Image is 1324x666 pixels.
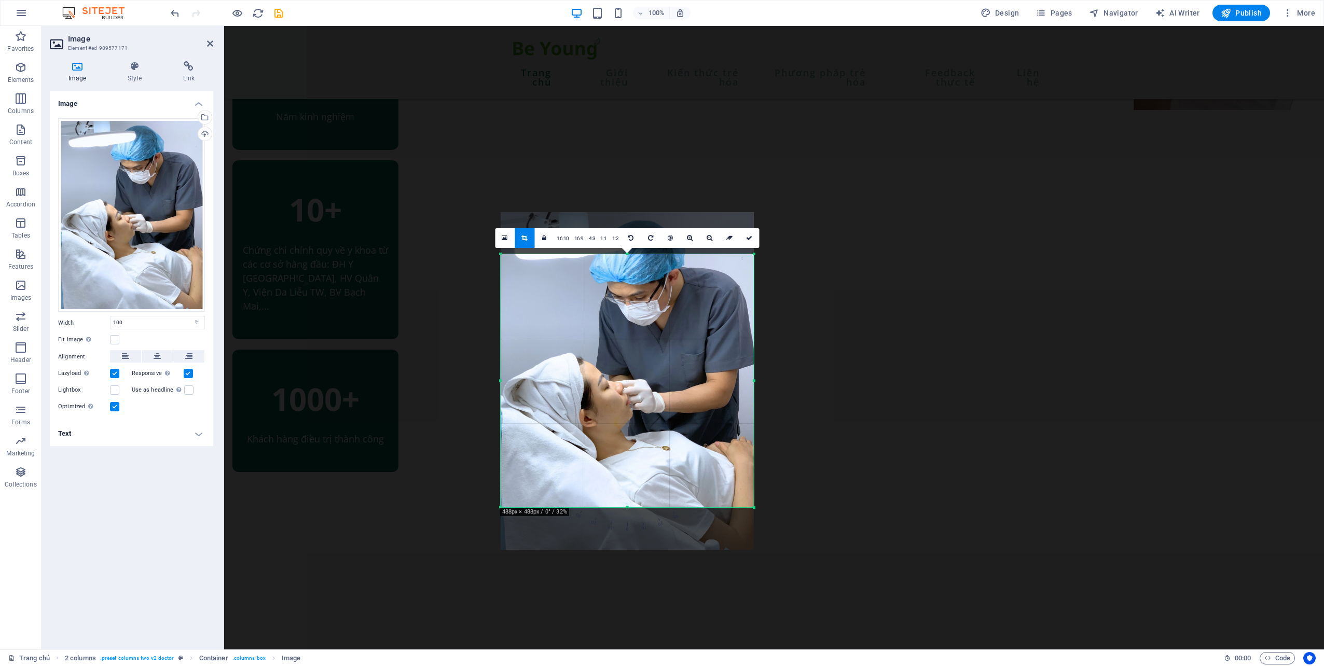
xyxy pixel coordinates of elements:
[1278,5,1319,21] button: More
[232,652,266,664] span: . columns-box
[649,7,665,19] h6: 100%
[976,5,1024,21] div: Design (Ctrl+Alt+Y)
[50,61,109,83] h4: Image
[622,432,633,533] span: 0
[8,652,50,664] a: Click to cancel selection. Double-click to open Pages
[1151,5,1204,21] button: AI Writer
[100,652,174,664] span: . preset-columns-two-v2-doctor
[621,228,641,248] a: Rotate left 90°
[13,325,29,333] p: Slider
[58,334,110,346] label: Fit image
[10,294,32,302] p: Images
[1235,652,1251,664] span: 00 00
[534,228,554,248] a: Keep aspect ratio
[68,44,192,53] h3: Element #ed-989577171
[132,384,184,396] label: Use as headline
[515,228,534,248] a: Crop mode
[231,7,243,19] button: Click here to leave preview mode and continue editing
[68,34,213,44] h2: Image
[169,7,181,19] i: Undo: Change image (Ctrl+Z)
[1224,652,1251,664] h6: Session time
[58,118,205,312] div: z7088997067167_460a3fba922d17c112f5fb2e84221726-sgFGwE6VF0FWy8jhWr6ddQ.jpg
[11,418,30,426] p: Forms
[981,8,1019,18] span: Design
[1260,652,1295,664] button: Code
[976,5,1024,21] button: Design
[5,480,36,489] p: Collections
[720,228,739,248] a: Reset
[1089,8,1138,18] span: Navigator
[598,229,610,248] a: 1:1
[8,76,34,84] p: Elements
[1085,5,1142,21] button: Navigator
[1264,652,1290,664] span: Code
[282,652,300,664] span: Click to select. Double-click to edit
[164,61,213,83] h4: Link
[572,229,586,248] a: 16:9
[9,138,32,146] p: Content
[554,229,572,248] a: 16:10
[1036,8,1072,18] span: Pages
[169,7,181,19] button: undo
[273,7,285,19] i: Save (Ctrl+S)
[58,367,110,380] label: Lazyload
[6,449,35,457] p: Marketing
[65,652,300,664] nav: breadcrumb
[58,320,110,326] label: Width
[660,228,680,248] a: Center
[12,169,30,177] p: Boxes
[11,231,30,240] p: Tables
[252,7,264,19] button: reload
[680,228,700,248] a: Zoom in
[1303,652,1316,664] button: Usercentrics
[6,200,35,209] p: Accordion
[132,367,184,380] label: Responsive
[11,387,30,395] p: Footer
[739,228,759,248] a: Confirm
[178,655,183,661] i: This element is a customizable preset
[272,7,285,19] button: save
[58,400,110,413] label: Optimized
[610,229,622,248] a: 1:2
[50,421,213,446] h4: Text
[641,228,660,248] a: Rotate right 90°
[252,7,264,19] i: Reload page
[10,356,31,364] p: Header
[495,228,515,248] a: Select files from the file manager, stock photos, or upload file(s)
[60,7,137,19] img: Editor Logo
[1031,5,1076,21] button: Pages
[1221,8,1262,18] span: Publish
[65,652,96,664] span: Click to select. Double-click to edit
[633,7,670,19] button: 100%
[109,61,164,83] h4: Style
[1282,8,1315,18] span: More
[1155,8,1200,18] span: AI Writer
[50,91,213,110] h4: Image
[58,351,110,363] label: Alignment
[1212,5,1270,21] button: Publish
[1242,654,1244,662] span: :
[586,229,598,248] a: 4:3
[199,652,228,664] span: Click to select. Double-click to edit
[7,45,34,53] p: Favorites
[700,228,720,248] a: Zoom out
[675,8,685,18] i: On resize automatically adjust zoom level to fit chosen device.
[58,384,110,396] label: Lightbox
[8,262,33,271] p: Features
[8,107,34,115] p: Columns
